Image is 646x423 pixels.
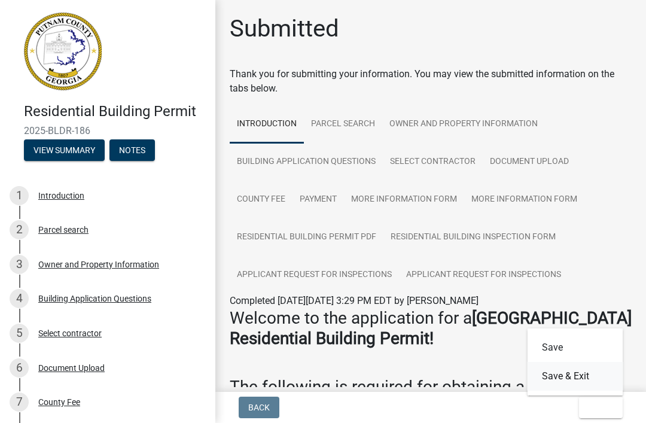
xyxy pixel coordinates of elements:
a: Building Application Questions [230,143,383,181]
a: County Fee [230,181,292,219]
a: Residential Building Inspection Form [383,218,563,257]
a: Document Upload [483,143,576,181]
div: Parcel search [38,226,89,234]
div: 4 [10,289,29,308]
strong: [GEOGRAPHIC_DATA] Residential Building Permit! [230,308,632,348]
a: More Information Form [464,181,584,219]
img: Putnam County, Georgia [24,13,102,90]
div: 7 [10,392,29,412]
div: Building Application Questions [38,294,151,303]
button: Save & Exit [528,362,623,391]
button: Exit [579,397,623,418]
div: 3 [10,255,29,274]
wm-modal-confirm: Summary [24,146,105,156]
span: 2025-BLDR-186 [24,125,191,136]
h4: Residential Building Permit [24,103,206,120]
h3: The following is required for obtaining a Residential Building Permit: [230,377,632,417]
span: Completed [DATE][DATE] 3:29 PM EDT by [PERSON_NAME] [230,295,479,306]
wm-modal-confirm: Notes [109,146,155,156]
h1: Submitted [230,14,339,43]
div: 6 [10,358,29,378]
button: Back [239,397,279,418]
div: Thank you for submitting your information. You may view the submitted information on the tabs below. [230,67,632,96]
a: Parcel search [304,105,382,144]
button: Notes [109,139,155,161]
div: Exit [528,328,623,395]
a: Introduction [230,105,304,144]
a: Applicant Request for Inspections [230,256,399,294]
button: View Summary [24,139,105,161]
a: Applicant Request for Inspections [399,256,568,294]
button: Save [528,333,623,362]
a: Residential Building Permit PDF [230,218,383,257]
span: Back [248,403,270,412]
div: Select contractor [38,329,102,337]
div: 2 [10,220,29,239]
a: Select contractor [383,143,483,181]
div: Owner and Property Information [38,260,159,269]
div: 5 [10,324,29,343]
a: Payment [292,181,344,219]
h3: Welcome to the application for a [230,308,632,348]
a: Owner and Property Information [382,105,545,144]
span: Exit [589,403,606,412]
div: Document Upload [38,364,105,372]
div: 1 [10,186,29,205]
div: County Fee [38,398,80,406]
a: More Information Form [344,181,464,219]
div: Introduction [38,191,84,200]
